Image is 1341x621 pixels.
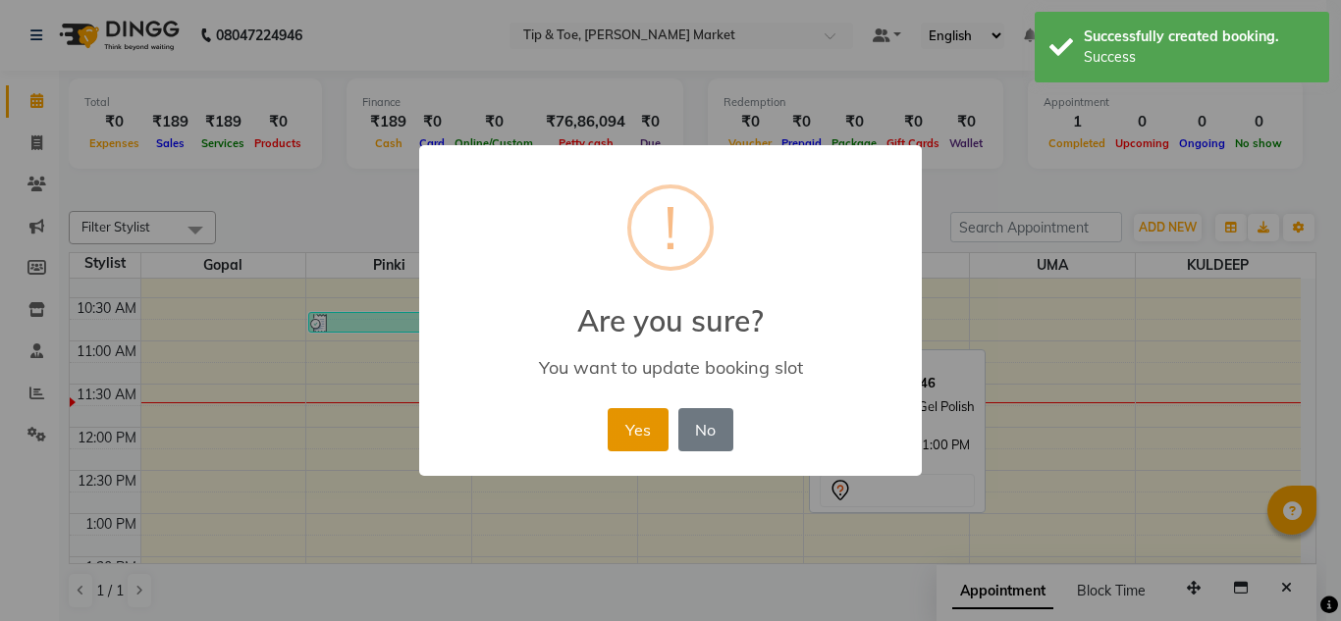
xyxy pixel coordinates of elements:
h2: Are you sure? [419,280,922,338]
button: No [678,408,733,451]
div: Successfully created booking. [1084,26,1314,47]
button: Yes [608,408,668,451]
div: ! [664,188,677,267]
div: You want to update booking slot [448,356,893,379]
div: Success [1084,47,1314,68]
